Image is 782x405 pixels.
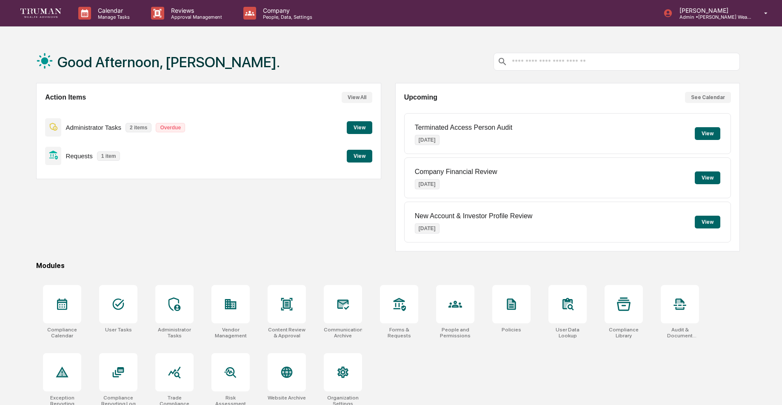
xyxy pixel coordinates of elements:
p: [DATE] [415,179,440,189]
button: View [347,121,372,134]
div: Modules [36,262,740,270]
div: Website Archive [268,395,306,401]
div: Audit & Document Logs [661,327,699,339]
p: Company [256,7,317,14]
div: People and Permissions [436,327,474,339]
p: [DATE] [415,223,440,234]
div: Content Review & Approval [268,327,306,339]
button: View [347,150,372,163]
p: Calendar [91,7,134,14]
div: Forms & Requests [380,327,418,339]
button: View [695,171,720,184]
p: New Account & Investor Profile Review [415,212,533,220]
h2: Action Items [45,94,86,101]
p: Overdue [156,123,185,132]
div: User Data Lookup [548,327,587,339]
img: logo [20,9,61,17]
p: [PERSON_NAME] [673,7,752,14]
div: Compliance Library [605,327,643,339]
button: View [695,127,720,140]
button: View All [342,92,372,103]
button: View [695,216,720,228]
button: See Calendar [685,92,731,103]
p: Administrator Tasks [66,124,121,131]
p: People, Data, Settings [256,14,317,20]
p: Company Financial Review [415,168,497,176]
p: 2 items [126,123,151,132]
p: Terminated Access Person Audit [415,124,512,131]
p: Admin • [PERSON_NAME] Wealth [673,14,752,20]
div: User Tasks [105,327,132,333]
div: Policies [502,327,521,333]
a: View [347,123,372,131]
h1: Good Afternoon, [PERSON_NAME]. [57,54,280,71]
p: Reviews [164,7,226,14]
p: Approval Management [164,14,226,20]
a: View [347,151,372,160]
p: Manage Tasks [91,14,134,20]
div: Communications Archive [324,327,362,339]
div: Compliance Calendar [43,327,81,339]
p: [DATE] [415,135,440,145]
h2: Upcoming [404,94,437,101]
p: Requests [66,152,92,160]
div: Vendor Management [211,327,250,339]
div: Administrator Tasks [155,327,194,339]
p: 1 item [97,151,120,161]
